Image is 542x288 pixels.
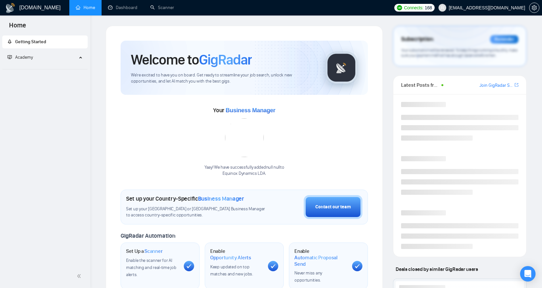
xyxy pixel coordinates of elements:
span: setting [529,5,539,10]
span: Set up your [GEOGRAPHIC_DATA] or [GEOGRAPHIC_DATA] Business Manager to access country-specific op... [126,206,268,218]
span: fund-projection-screen [7,55,12,59]
li: Academy Homepage [2,66,88,71]
span: Home [4,21,31,34]
li: Getting Started [2,35,88,48]
a: export [515,82,518,88]
div: Yaay! We have successfully added null null to [204,164,284,177]
span: export [515,82,518,87]
a: Join GigRadar Slack Community [479,82,513,89]
a: homeHome [76,5,95,10]
span: Enable the scanner for AI matching and real-time job alerts. [126,258,176,277]
span: 168 [425,4,432,11]
a: searchScanner [150,5,174,10]
a: dashboardDashboard [108,5,137,10]
span: Scanner [144,248,163,254]
span: Latest Posts from the GigRadar Community [401,81,439,89]
span: Academy [15,55,33,60]
span: user [440,5,445,10]
img: error [225,118,264,157]
h1: Welcome to [131,51,252,68]
span: Business Manager [198,195,244,202]
span: Opportunity Alerts [210,254,251,261]
span: double-left [77,273,83,279]
span: Getting Started [15,39,46,45]
span: Your subscription will be renewed. To keep things running smoothly, make sure your payment method... [401,48,517,58]
button: setting [529,3,539,13]
h1: Enable [294,248,347,267]
span: Academy [7,55,33,60]
p: Equinox Dynamics LDA . [204,171,284,177]
span: Deals closed by similar GigRadar users [393,263,480,275]
h1: Set up your Country-Specific [126,195,244,202]
h1: Enable [210,248,263,261]
span: Your [213,107,275,114]
img: gigradar-logo.png [325,52,358,84]
button: Contact our team [304,195,362,219]
span: Subscription [401,34,433,45]
span: rocket [7,39,12,44]
img: upwork-logo.png [397,5,402,10]
a: setting [529,5,539,10]
span: Keep updated on top matches and new jobs. [210,264,253,277]
h1: Set Up a [126,248,163,254]
span: Automatic Proposal Send [294,254,347,267]
span: GigRadar [199,51,252,68]
span: Connects: [404,4,423,11]
span: Business Manager [226,107,275,114]
div: Contact our team [315,204,351,211]
span: We're excited to have you on board. Get ready to streamline your job search, unlock new opportuni... [131,72,315,84]
span: GigRadar Automation [121,232,175,239]
div: Reminder [490,35,518,44]
span: Never miss any opportunities. [294,270,322,283]
img: logo [5,3,15,13]
div: Open Intercom Messenger [520,266,536,282]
